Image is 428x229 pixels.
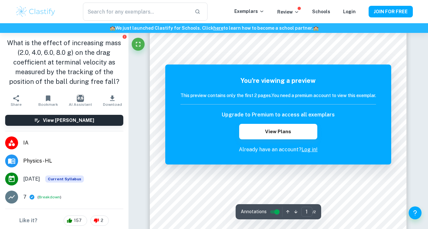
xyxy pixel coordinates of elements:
span: Share [11,102,22,107]
h6: View [PERSON_NAME] [43,117,94,124]
span: Download [103,102,122,107]
span: 157 [70,217,85,224]
button: Report issue [122,34,127,39]
h6: We just launched Clastify for Schools. Click to learn how to become a school partner. [1,25,427,32]
h1: What is the effect of increasing mass (2.0, 4.0, 6.0, 8.0 g) on the drag coefficient at terminal ... [5,38,123,86]
div: 2 [90,215,109,226]
span: [DATE] [23,175,40,183]
span: 🏫 [313,25,319,31]
img: AI Assistant [77,95,84,102]
span: / 2 [312,209,316,215]
a: Schools [312,9,330,14]
span: Physics - HL [23,157,123,165]
span: AI Assistant [69,102,92,107]
h5: You're viewing a preview [180,76,376,85]
button: Breakdown [39,194,60,200]
button: View Plans [239,124,317,139]
button: Bookmark [32,92,64,110]
h6: Like it? [19,217,37,224]
h6: This preview contains only the first 2 pages. You need a premium account to view this exemplar. [180,92,376,99]
h6: Upgrade to Premium to access all exemplars [222,111,335,119]
span: Bookmark [38,102,58,107]
span: IA [23,139,123,147]
a: here [213,25,223,31]
div: 157 [64,215,87,226]
button: View [PERSON_NAME] [5,115,123,126]
p: Review [277,8,299,15]
p: Exemplars [234,8,264,15]
p: 7 [23,193,26,201]
button: JOIN FOR FREE [369,6,413,17]
span: 🏫 [110,25,115,31]
span: ( ) [37,194,61,200]
button: Download [96,92,128,110]
span: 2 [97,217,107,224]
img: Clastify logo [15,5,56,18]
input: Search for any exemplars... [83,3,189,21]
a: Login [343,9,356,14]
span: Current Syllabus [45,175,84,183]
div: This exemplar is based on the current syllabus. Feel free to refer to it for inspiration/ideas wh... [45,175,84,183]
button: Help and Feedback [409,206,422,219]
span: Annotations [241,208,267,215]
button: Fullscreen [132,38,145,51]
p: Already have an account? [180,146,376,154]
a: Log in! [301,146,318,153]
button: AI Assistant [64,92,96,110]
